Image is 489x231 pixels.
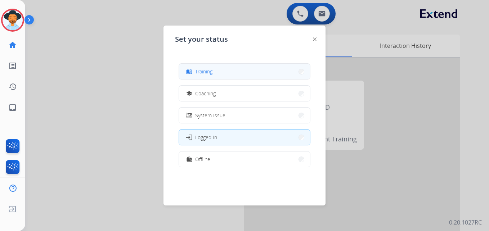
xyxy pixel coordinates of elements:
button: Offline [179,151,310,167]
span: Training [195,68,212,75]
mat-icon: school [186,90,192,96]
button: Logged In [179,130,310,145]
mat-icon: menu_book [186,68,192,74]
span: Set your status [175,34,228,44]
button: Training [179,64,310,79]
mat-icon: login [185,133,193,141]
span: Coaching [195,90,216,97]
p: 0.20.1027RC [449,218,482,227]
mat-icon: home [8,41,17,49]
mat-icon: history [8,82,17,91]
mat-icon: list_alt [8,62,17,70]
span: System Issue [195,112,225,119]
mat-icon: inbox [8,103,17,112]
button: System Issue [179,108,310,123]
span: Offline [195,155,210,163]
button: Coaching [179,86,310,101]
mat-icon: work_off [186,156,192,162]
mat-icon: phonelink_off [186,112,192,118]
img: close-button [313,37,317,41]
span: Logged In [195,133,217,141]
img: avatar [3,10,23,30]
